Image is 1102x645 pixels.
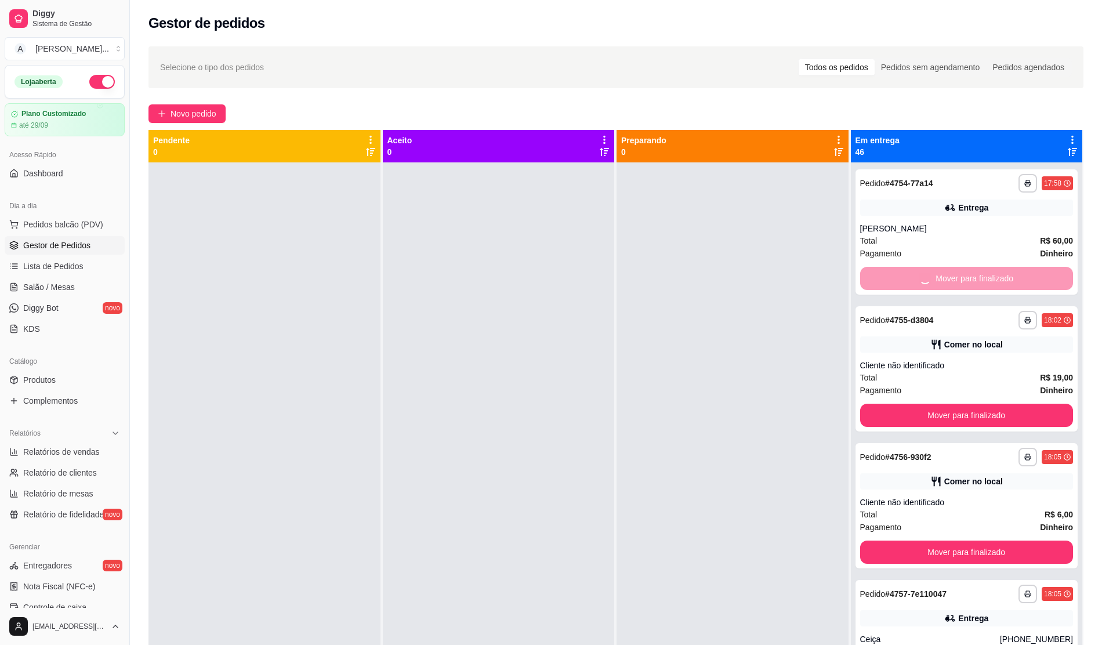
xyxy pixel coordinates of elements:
[153,146,190,158] p: 0
[860,179,886,188] span: Pedido
[1040,236,1073,245] strong: R$ 60,00
[9,429,41,438] span: Relatórios
[5,443,125,461] a: Relatórios de vendas
[23,488,93,499] span: Relatório de mesas
[944,476,1003,487] div: Comer no local
[35,43,109,55] div: [PERSON_NAME] ...
[23,374,56,386] span: Produtos
[5,320,125,338] a: KDS
[1040,386,1073,395] strong: Dinheiro
[5,538,125,556] div: Gerenciar
[5,556,125,575] a: Entregadoresnovo
[23,323,40,335] span: KDS
[5,197,125,215] div: Dia a dia
[23,395,78,407] span: Complementos
[860,633,1000,645] div: Ceiça
[799,59,875,75] div: Todos os pedidos
[860,384,902,397] span: Pagamento
[860,452,886,462] span: Pedido
[860,316,886,325] span: Pedido
[5,215,125,234] button: Pedidos balcão (PDV)
[1044,589,1061,599] div: 18:05
[986,59,1071,75] div: Pedidos agendados
[1040,249,1073,258] strong: Dinheiro
[160,61,264,74] span: Selecione o tipo dos pedidos
[855,135,900,146] p: Em entrega
[958,613,988,624] div: Entrega
[89,75,115,89] button: Alterar Status
[32,622,106,631] span: [EMAIL_ADDRESS][DOMAIN_NAME]
[23,168,63,179] span: Dashboard
[885,179,933,188] strong: # 4754-77a14
[23,260,84,272] span: Lista de Pedidos
[23,240,90,251] span: Gestor de Pedidos
[387,146,412,158] p: 0
[1044,179,1061,188] div: 17:58
[1044,316,1061,325] div: 18:02
[5,577,125,596] a: Nota Fiscal (NFC-e)
[19,121,48,130] article: até 29/09
[5,146,125,164] div: Acesso Rápido
[855,146,900,158] p: 46
[23,467,97,479] span: Relatório de clientes
[875,59,986,75] div: Pedidos sem agendamento
[944,339,1003,350] div: Comer no local
[5,5,125,32] a: DiggySistema de Gestão
[23,446,100,458] span: Relatórios de vendas
[5,392,125,410] a: Complementos
[958,202,988,213] div: Entrega
[1040,523,1073,532] strong: Dinheiro
[5,164,125,183] a: Dashboard
[5,103,125,136] a: Plano Customizadoaté 29/09
[23,581,95,592] span: Nota Fiscal (NFC-e)
[1044,452,1061,462] div: 18:05
[5,352,125,371] div: Catálogo
[32,19,120,28] span: Sistema de Gestão
[860,234,878,247] span: Total
[860,521,902,534] span: Pagamento
[1000,633,1073,645] div: [PHONE_NUMBER]
[5,236,125,255] a: Gestor de Pedidos
[21,110,86,118] article: Plano Customizado
[23,560,72,571] span: Entregadores
[5,505,125,524] a: Relatório de fidelidadenovo
[23,219,103,230] span: Pedidos balcão (PDV)
[5,484,125,503] a: Relatório de mesas
[158,110,166,118] span: plus
[148,14,265,32] h2: Gestor de pedidos
[5,257,125,276] a: Lista de Pedidos
[860,497,1074,508] div: Cliente não identificado
[860,371,878,384] span: Total
[621,135,666,146] p: Preparando
[1040,373,1073,382] strong: R$ 19,00
[1045,510,1073,519] strong: R$ 6,00
[860,223,1074,234] div: [PERSON_NAME]
[860,247,902,260] span: Pagamento
[885,589,947,599] strong: # 4757-7e110047
[5,463,125,482] a: Relatório de clientes
[23,281,75,293] span: Salão / Mesas
[860,360,1074,371] div: Cliente não identificado
[14,75,63,88] div: Loja aberta
[621,146,666,158] p: 0
[387,135,412,146] p: Aceito
[860,541,1074,564] button: Mover para finalizado
[885,452,931,462] strong: # 4756-930f2
[5,278,125,296] a: Salão / Mesas
[171,107,216,120] span: Novo pedido
[5,299,125,317] a: Diggy Botnovo
[5,371,125,389] a: Produtos
[23,509,104,520] span: Relatório de fidelidade
[23,601,86,613] span: Controle de caixa
[860,404,1074,427] button: Mover para finalizado
[23,302,59,314] span: Diggy Bot
[148,104,226,123] button: Novo pedido
[860,508,878,521] span: Total
[5,598,125,617] a: Controle de caixa
[860,589,886,599] span: Pedido
[5,613,125,640] button: [EMAIL_ADDRESS][DOMAIN_NAME]
[5,37,125,60] button: Select a team
[14,43,26,55] span: A
[885,316,933,325] strong: # 4755-d3804
[32,9,120,19] span: Diggy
